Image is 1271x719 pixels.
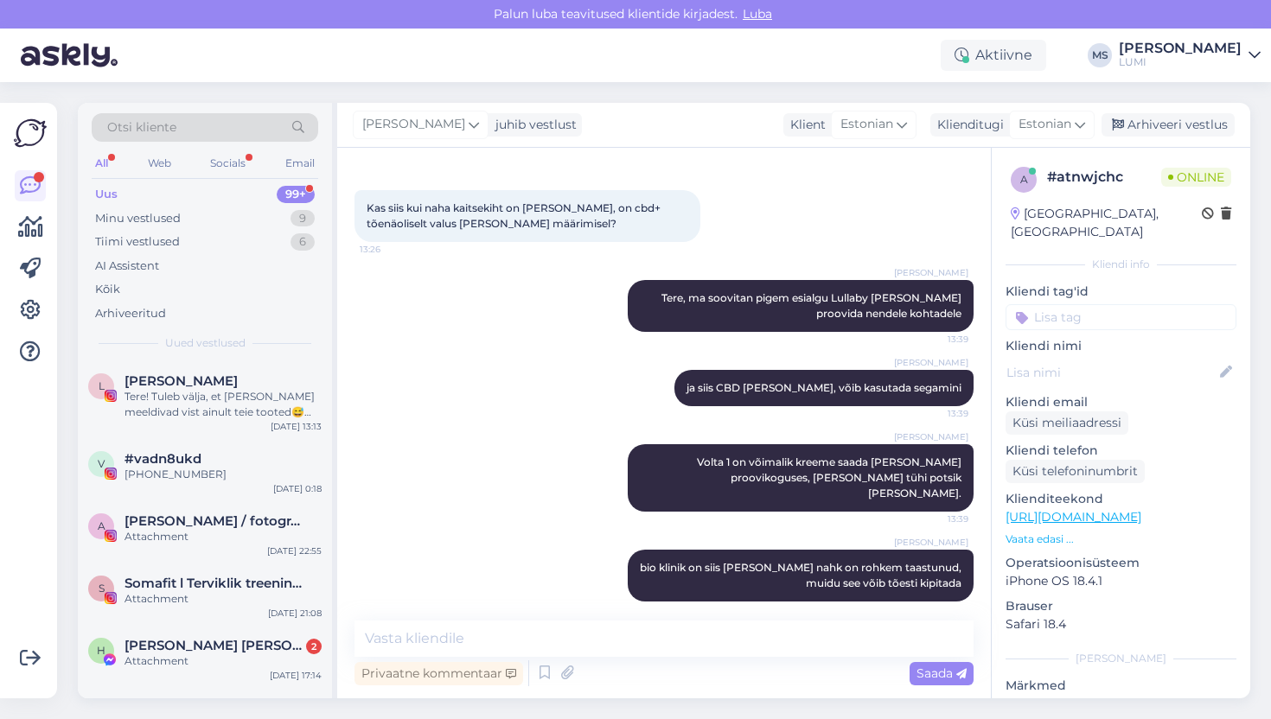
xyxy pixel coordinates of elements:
p: Brauser [1006,597,1236,615]
a: [URL][DOMAIN_NAME] [1006,509,1141,525]
div: AI Assistent [95,258,159,275]
div: Privaatne kommentaar [354,662,523,685]
div: Email [282,152,318,175]
span: [PERSON_NAME] [894,536,968,549]
div: Uus [95,186,118,203]
span: Luba [738,6,777,22]
span: S [99,582,105,595]
div: # atnwjchc [1047,167,1161,188]
span: Estonian [840,115,893,134]
div: [DATE] 17:14 [270,669,322,682]
span: H [97,644,105,657]
div: juhib vestlust [489,116,577,134]
span: 13:40 [904,602,968,615]
span: 13:39 [904,407,968,420]
p: Kliendi nimi [1006,337,1236,355]
span: Hannula Menning [125,638,304,653]
span: Kas siis kui naha kaitsekiht on [PERSON_NAME], on cbd+ tõenäoliselt valus [PERSON_NAME] määrimisel? [367,201,663,230]
div: Attachment [125,529,322,544]
div: [PHONE_NUMBER] [125,467,322,482]
div: [PERSON_NAME] [1006,651,1236,666]
span: [PERSON_NAME] [362,115,465,134]
input: Lisa nimi [1006,363,1217,382]
div: Kliendi info [1006,257,1236,272]
span: 13:39 [904,333,968,346]
span: Volta 1 on võimalik kreeme saada [PERSON_NAME] proovikoguses, [PERSON_NAME] tühi potsik [PERSON_N... [697,455,964,499]
div: Kõik [95,281,120,298]
div: Tere! Tuleb välja, et [PERSON_NAME] meeldivad vist ainult teie tooted😅 [PERSON_NAME] pikalt otsin... [125,389,322,420]
span: [PERSON_NAME] [894,266,968,279]
div: [PERSON_NAME] [1119,41,1242,55]
span: Anastasia / fotograaf [125,513,304,529]
div: [DATE] 22:55 [267,544,322,557]
div: [DATE] 13:13 [271,420,322,433]
span: 13:26 [360,243,425,256]
div: Arhiveeritud [95,305,166,322]
div: Küsi telefoninumbrit [1006,460,1145,483]
div: 9 [291,210,315,227]
input: Lisa tag [1006,304,1236,330]
span: Saada [917,665,967,681]
span: Somafit l Terviklik treeningplatvorm naistele [125,576,304,591]
span: Uued vestlused [165,335,246,351]
p: Vaata edasi ... [1006,531,1236,547]
p: iPhone OS 18.4.1 [1006,572,1236,590]
div: MS [1088,43,1112,67]
div: Attachment [125,591,322,607]
img: Askly Logo [14,117,47,150]
div: 6 [291,233,315,251]
span: Otsi kliente [107,118,176,137]
div: 99+ [277,186,315,203]
div: Attachment [125,653,322,669]
div: LUMI [1119,55,1242,69]
p: Kliendi email [1006,393,1236,411]
p: Kliendi telefon [1006,442,1236,460]
span: Online [1161,168,1231,187]
p: Safari 18.4 [1006,615,1236,633]
span: #vadn8ukd [125,451,201,467]
span: bio klinik on siis [PERSON_NAME] nahk on rohkem taastunud, muidu see võib tõesti kipitada [640,561,964,589]
div: Klienditugi [930,116,1004,134]
span: L [99,379,105,392]
div: Minu vestlused [95,210,181,227]
div: Web [144,152,175,175]
p: Operatsioonisüsteem [1006,554,1236,572]
div: Aktiivne [941,40,1046,71]
div: [DATE] 21:08 [268,607,322,620]
span: [PERSON_NAME] [894,430,968,443]
span: 13:39 [904,512,968,525]
div: Tiimi vestlused [95,233,180,251]
span: a [1020,173,1028,186]
a: [PERSON_NAME]LUMI [1119,41,1261,69]
span: ja siis CBD [PERSON_NAME], võib kasutada segamini [687,381,961,394]
div: All [92,152,112,175]
p: Märkmed [1006,677,1236,695]
span: [PERSON_NAME] [894,356,968,369]
span: Lisandra [125,373,238,389]
span: v [98,457,105,470]
p: Kliendi tag'id [1006,283,1236,301]
span: Tere, ma soovitan pigem esialgu Lullaby [PERSON_NAME] proovida nendele kohtadele [661,291,964,320]
span: Estonian [1019,115,1071,134]
p: Klienditeekond [1006,490,1236,508]
div: 2 [306,639,322,654]
div: Arhiveeri vestlus [1102,113,1235,137]
div: [DATE] 0:18 [273,482,322,495]
span: A [98,519,105,532]
div: Küsi meiliaadressi [1006,411,1128,435]
div: Socials [207,152,249,175]
div: [GEOGRAPHIC_DATA], [GEOGRAPHIC_DATA] [1011,205,1202,241]
div: Klient [783,116,826,134]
